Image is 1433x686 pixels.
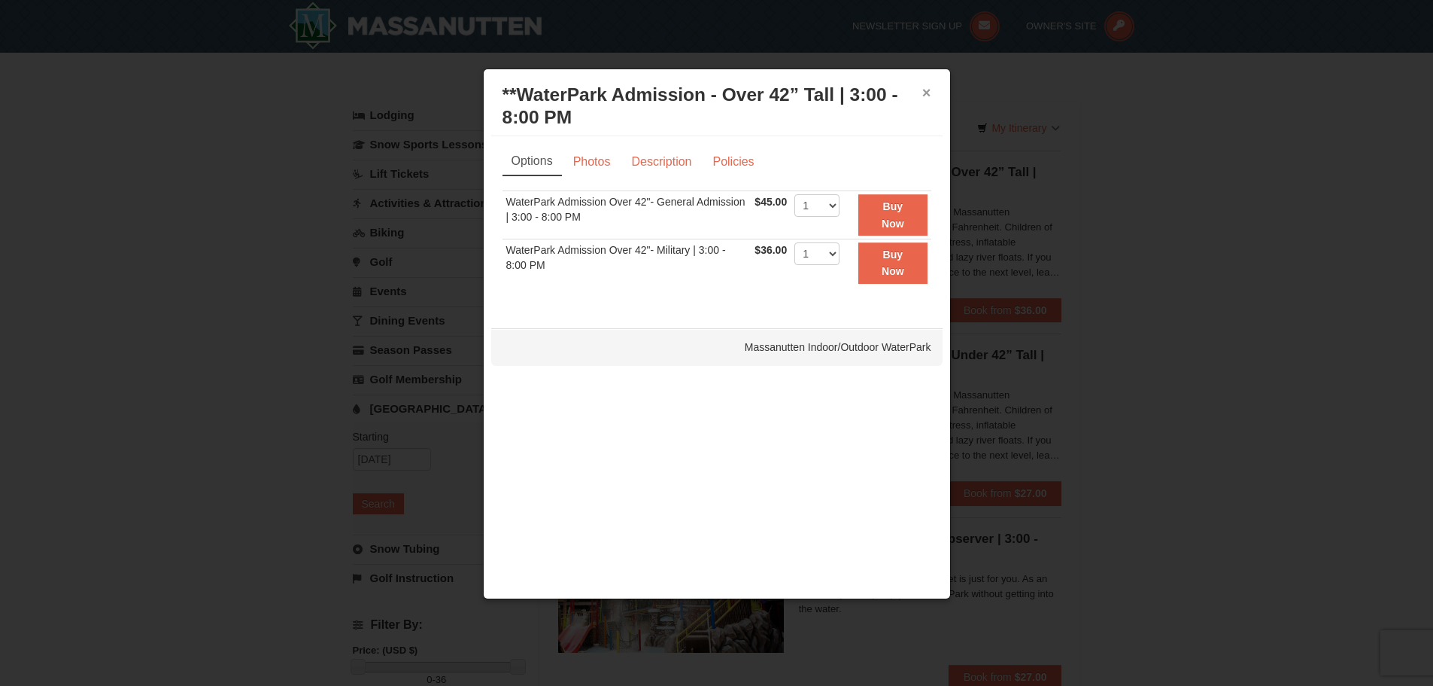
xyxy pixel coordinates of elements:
[502,148,562,176] a: Options
[502,239,751,286] td: WaterPark Admission Over 42"- Military | 3:00 - 8:00 PM
[754,196,787,208] span: $45.00
[502,84,931,129] h3: **WaterPark Admission - Over 42” Tall | 3:00 - 8:00 PM
[754,244,787,256] span: $36.00
[858,242,927,284] button: Buy Now
[703,148,764,176] a: Policies
[621,148,701,176] a: Description
[882,248,904,277] strong: Buy Now
[858,194,927,236] button: Buy Now
[502,191,751,239] td: WaterPark Admission Over 42"- General Admission | 3:00 - 8:00 PM
[491,328,943,366] div: Massanutten Indoor/Outdoor WaterPark
[922,85,931,100] button: ×
[882,200,904,229] strong: Buy Now
[563,148,621,176] a: Photos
